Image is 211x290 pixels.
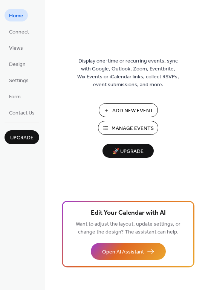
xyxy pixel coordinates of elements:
[5,58,30,70] a: Design
[9,61,26,69] span: Design
[112,107,153,115] span: Add New Event
[91,243,166,260] button: Open AI Assistant
[102,144,154,158] button: 🚀 Upgrade
[5,9,28,21] a: Home
[10,134,34,142] span: Upgrade
[5,106,39,119] a: Contact Us
[76,219,180,237] span: Want to adjust the layout, update settings, or change the design? The assistant can help.
[112,125,154,133] span: Manage Events
[102,248,144,256] span: Open AI Assistant
[107,147,149,157] span: 🚀 Upgrade
[98,121,158,135] button: Manage Events
[9,93,21,101] span: Form
[91,208,166,218] span: Edit Your Calendar with AI
[5,25,34,38] a: Connect
[77,57,179,89] span: Display one-time or recurring events, sync with Google, Outlook, Zoom, Eventbrite, Wix Events or ...
[9,12,23,20] span: Home
[99,103,158,117] button: Add New Event
[9,77,29,85] span: Settings
[5,41,28,54] a: Views
[9,28,29,36] span: Connect
[5,74,33,86] a: Settings
[9,109,35,117] span: Contact Us
[9,44,23,52] span: Views
[5,130,39,144] button: Upgrade
[5,90,25,102] a: Form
